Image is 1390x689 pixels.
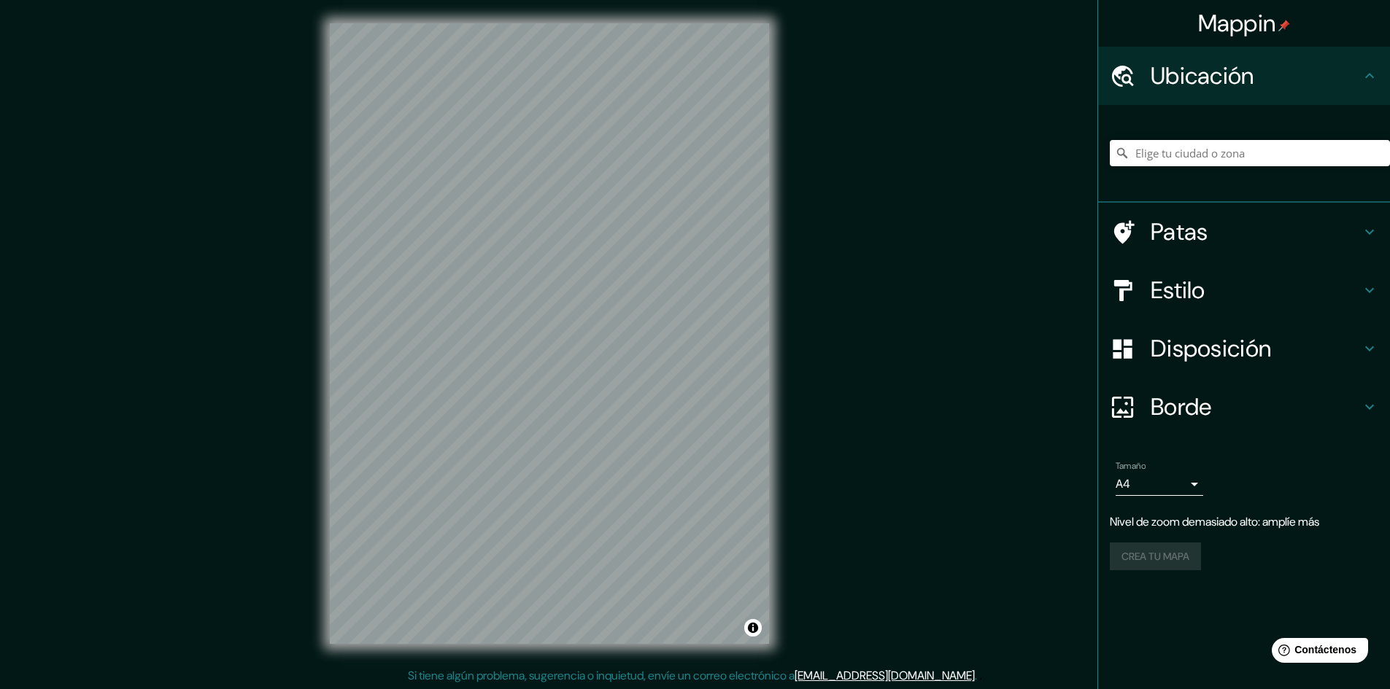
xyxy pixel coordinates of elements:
font: Tamaño [1116,460,1146,472]
font: Disposición [1151,333,1271,364]
font: Ubicación [1151,61,1254,91]
div: Patas [1098,203,1390,261]
font: A4 [1116,476,1130,491]
canvas: Mapa [330,23,769,644]
iframe: Lanzador de widgets de ayuda [1260,632,1374,673]
img: pin-icon.png [1278,20,1290,31]
button: Activar o desactivar atribución [744,619,762,637]
div: Borde [1098,378,1390,436]
font: Borde [1151,392,1212,422]
div: Disposición [1098,319,1390,378]
font: Si tiene algún problema, sugerencia o inquietud, envíe un correo electrónico a [408,668,795,683]
font: Patas [1151,217,1208,247]
font: Nivel de zoom demasiado alto: amplíe más [1110,514,1319,529]
font: Mappin [1198,8,1276,39]
a: [EMAIL_ADDRESS][DOMAIN_NAME] [795,668,975,683]
font: Estilo [1151,275,1205,305]
font: . [977,667,979,683]
input: Elige tu ciudad o zona [1110,140,1390,166]
div: Estilo [1098,261,1390,319]
div: Ubicación [1098,47,1390,105]
font: . [975,668,977,683]
font: . [979,667,982,683]
div: A4 [1116,472,1203,496]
